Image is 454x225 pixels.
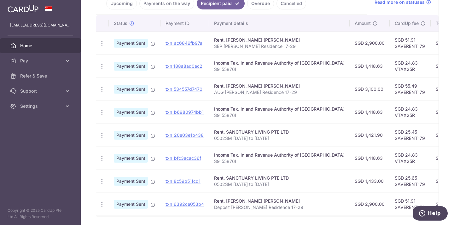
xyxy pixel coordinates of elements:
[20,43,62,49] span: Home
[214,204,345,211] p: Deposit [PERSON_NAME] Residence 17-29
[166,63,202,69] a: txn_188a8ad0ec2
[350,101,390,124] td: SGD 1,418.63
[166,40,202,46] a: txn_ac6846fb97a
[114,154,148,163] span: Payment Sent
[20,73,62,79] span: Refer & Save
[214,198,345,204] div: Rent. [PERSON_NAME] [PERSON_NAME]
[390,170,431,193] td: SGD 25.65 SAVERENT179
[114,200,148,209] span: Payment Sent
[114,177,148,186] span: Payment Sent
[214,60,345,66] div: Income Tax. Inland Revenue Authority of [GEOGRAPHIC_DATA]
[8,5,38,13] img: CardUp
[114,85,148,94] span: Payment Sent
[350,193,390,216] td: SGD 2,900.00
[214,89,345,95] p: AUG [PERSON_NAME] Residence 17-29
[20,58,62,64] span: Pay
[214,152,345,158] div: Income Tax. Inland Revenue Authority of [GEOGRAPHIC_DATA]
[214,43,345,49] p: SEP [PERSON_NAME] Residence 17-29
[209,15,350,32] th: Payment details
[390,32,431,55] td: SGD 51.91 SAVERENT179
[166,155,201,161] a: txn_bfc3acac36f
[114,108,148,117] span: Payment Sent
[20,88,62,94] span: Support
[350,55,390,78] td: SGD 1,418.63
[166,132,204,138] a: txn_20e03e1b438
[214,181,345,187] p: 0502SM [DATE] to [DATE]
[390,147,431,170] td: SGD 24.83 VTAX25R
[390,124,431,147] td: SGD 25.45 SAVERENT179
[350,78,390,101] td: SGD 3,100.00
[166,86,202,92] a: txn_534557d7470
[214,135,345,141] p: 0502SM [DATE] to [DATE]
[214,175,345,181] div: Rent. SANCTUARY LIVING PTE LTD
[160,15,209,32] th: Payment ID
[114,62,148,71] span: Payment Sent
[166,178,201,184] a: txn_8c59b51fcd1
[20,103,62,109] span: Settings
[350,32,390,55] td: SGD 2,900.00
[214,106,345,112] div: Income Tax. Inland Revenue Authority of [GEOGRAPHIC_DATA]
[114,131,148,140] span: Payment Sent
[390,101,431,124] td: SGD 24.83 VTAX25R
[390,55,431,78] td: SGD 24.83 VTAX25R
[350,124,390,147] td: SGD 1,421.90
[214,83,345,89] div: Rent. [PERSON_NAME] [PERSON_NAME]
[355,20,371,26] span: Amount
[413,206,448,222] iframe: Opens a widget where you can find more information
[114,39,148,48] span: Payment Sent
[390,193,431,216] td: SGD 51.91 SAVERENT179
[166,201,204,207] a: txn_6392ce053b4
[166,109,204,115] a: txn_b6980974bb1
[214,37,345,43] div: Rent. [PERSON_NAME] [PERSON_NAME]
[214,129,345,135] div: Rent. SANCTUARY LIVING PTE LTD
[350,170,390,193] td: SGD 1,433.00
[350,147,390,170] td: SGD 1,418.63
[114,20,127,26] span: Status
[395,20,419,26] span: CardUp fee
[10,22,71,28] p: [EMAIL_ADDRESS][DOMAIN_NAME]
[214,112,345,118] p: S9155876I
[214,66,345,72] p: S9155876I
[390,78,431,101] td: SGD 55.49 SAVERENT179
[214,158,345,164] p: S9155876I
